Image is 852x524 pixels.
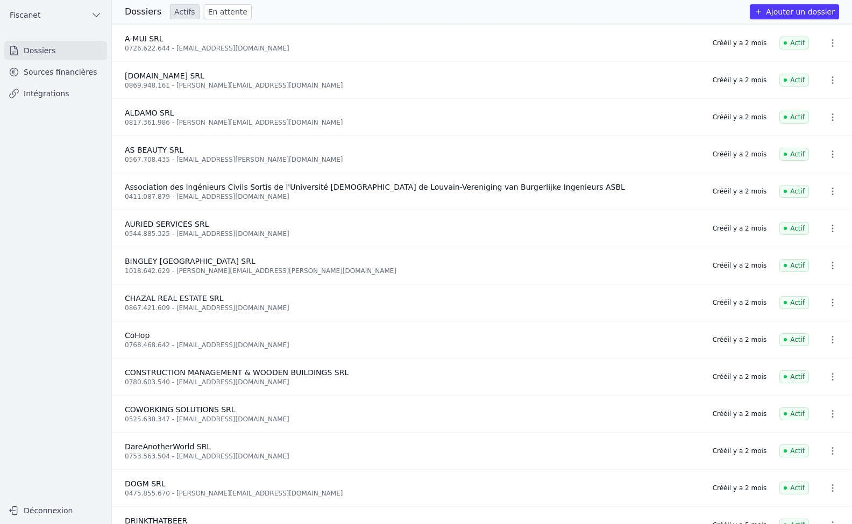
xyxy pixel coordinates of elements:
[750,4,839,19] button: Ajouter un dossier
[713,113,766,121] div: Créé il y a 2 mois
[125,378,700,386] div: 0780.603.540 - [EMAIL_ADDRESS][DOMAIN_NAME]
[713,261,766,270] div: Créé il y a 2 mois
[779,482,809,494] span: Actif
[125,304,700,312] div: 0867.421.609 - [EMAIL_ADDRESS][DOMAIN_NAME]
[4,84,107,103] a: Intégrations
[125,294,224,303] span: CHAZAL REAL ESTATE SRL
[125,71,204,80] span: [DOMAIN_NAME] SRL
[125,341,700,349] div: 0768.468.642 - [EMAIL_ADDRESS][DOMAIN_NAME]
[713,76,766,84] div: Créé il y a 2 mois
[713,224,766,233] div: Créé il y a 2 mois
[125,81,700,90] div: 0869.948.161 - [PERSON_NAME][EMAIL_ADDRESS][DOMAIN_NAME]
[779,296,809,309] span: Actif
[125,452,700,461] div: 0753.563.504 - [EMAIL_ADDRESS][DOMAIN_NAME]
[713,447,766,455] div: Créé il y a 2 mois
[779,74,809,87] span: Actif
[4,6,107,24] button: Fiscanet
[4,502,107,519] button: Déconnexion
[713,335,766,344] div: Créé il y a 2 mois
[125,109,174,117] span: ALDAMO SRL
[779,222,809,235] span: Actif
[779,37,809,49] span: Actif
[125,415,700,423] div: 0525.638.347 - [EMAIL_ADDRESS][DOMAIN_NAME]
[125,229,700,238] div: 0544.885.325 - [EMAIL_ADDRESS][DOMAIN_NAME]
[4,62,107,82] a: Sources financières
[170,4,200,19] a: Actifs
[125,405,236,414] span: COWORKING SOLUTIONS SRL
[125,331,150,340] span: CoHop
[4,41,107,60] a: Dossiers
[779,111,809,124] span: Actif
[125,44,700,53] div: 0726.622.644 - [EMAIL_ADDRESS][DOMAIN_NAME]
[713,187,766,196] div: Créé il y a 2 mois
[779,444,809,457] span: Actif
[10,10,40,20] span: Fiscanet
[125,118,700,127] div: 0817.361.986 - [PERSON_NAME][EMAIL_ADDRESS][DOMAIN_NAME]
[779,148,809,161] span: Actif
[125,34,164,43] span: A-MUI SRL
[125,442,211,451] span: DareAnotherWorld SRL
[125,5,161,18] h3: Dossiers
[713,410,766,418] div: Créé il y a 2 mois
[125,183,625,191] span: Association des Ingénieurs Civils Sortis de l'Université [DEMOGRAPHIC_DATA] de Louvain-Vereniging...
[125,220,209,228] span: AURIED SERVICES SRL
[713,298,766,307] div: Créé il y a 2 mois
[125,257,255,265] span: BINGLEY [GEOGRAPHIC_DATA] SRL
[125,267,700,275] div: 1018.642.629 - [PERSON_NAME][EMAIL_ADDRESS][PERSON_NAME][DOMAIN_NAME]
[779,407,809,420] span: Actif
[779,333,809,346] span: Actif
[713,39,766,47] div: Créé il y a 2 mois
[125,489,700,498] div: 0475.855.670 - [PERSON_NAME][EMAIL_ADDRESS][DOMAIN_NAME]
[779,370,809,383] span: Actif
[713,372,766,381] div: Créé il y a 2 mois
[713,484,766,492] div: Créé il y a 2 mois
[204,4,252,19] a: En attente
[779,259,809,272] span: Actif
[125,192,700,201] div: 0411.087.879 - [EMAIL_ADDRESS][DOMAIN_NAME]
[713,150,766,159] div: Créé il y a 2 mois
[779,185,809,198] span: Actif
[125,155,700,164] div: 0567.708.435 - [EMAIL_ADDRESS][PERSON_NAME][DOMAIN_NAME]
[125,368,349,377] span: CONSTRUCTION MANAGEMENT & WOODEN BUILDINGS SRL
[125,479,166,488] span: DOGM SRL
[125,146,183,154] span: AS BEAUTY SRL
